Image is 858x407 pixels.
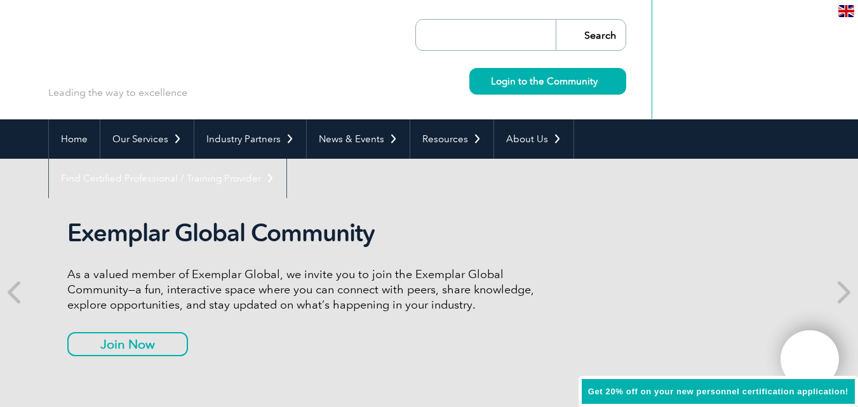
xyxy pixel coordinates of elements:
img: svg+xml;nitro-empty-id=MTgxNToxMTY=-1;base64,PHN2ZyB2aWV3Qm94PSIwIDAgNDAwIDQwMCIgd2lkdGg9IjQwMCIg... [794,344,826,375]
a: Find Certified Professional / Training Provider [49,159,286,198]
input: Search [556,20,626,50]
a: Resources [410,119,493,159]
a: Login to the Community [469,68,626,95]
p: Leading the way to excellence [48,86,187,100]
img: en [838,5,854,17]
h2: Exemplar Global Community [67,218,544,248]
span: Get 20% off on your new personnel certification application! [588,387,848,396]
a: Our Services [100,119,194,159]
a: Join Now [67,332,188,356]
p: As a valued member of Exemplar Global, we invite you to join the Exemplar Global Community—a fun,... [67,267,544,312]
a: About Us [494,119,573,159]
a: Industry Partners [194,119,306,159]
a: Home [49,119,100,159]
a: News & Events [307,119,410,159]
img: svg+xml;nitro-empty-id=MzcwOjIyMw==-1;base64,PHN2ZyB2aWV3Qm94PSIwIDAgMTEgMTEiIHdpZHRoPSIxMSIgaGVp... [598,77,605,84]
